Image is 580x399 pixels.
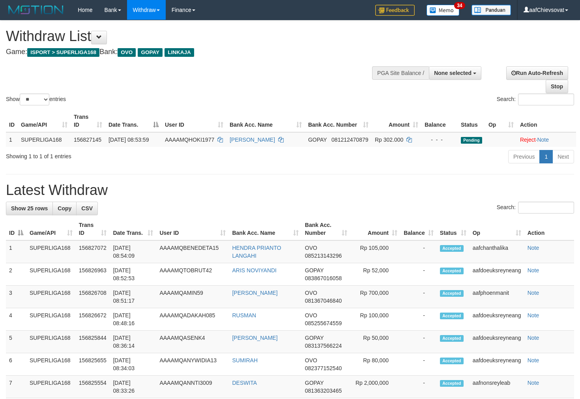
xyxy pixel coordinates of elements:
a: Copy [52,202,77,215]
td: Rp 700,000 [350,286,400,308]
td: [DATE] 08:51:17 [110,286,156,308]
td: aafphoenmanit [470,286,524,308]
td: 156827072 [76,240,110,263]
td: [DATE] 08:33:26 [110,376,156,398]
a: Next [552,150,574,163]
th: Trans ID: activate to sort column ascending [71,110,105,132]
a: Stop [546,80,568,93]
a: 1 [539,150,553,163]
a: Note [528,290,539,296]
td: SUPERLIGA168 [26,376,76,398]
span: Accepted [440,245,464,252]
td: 156826708 [76,286,110,308]
a: ARIS NOVIYANDI [232,267,277,273]
span: Accepted [440,335,464,342]
td: 156826672 [76,308,110,331]
td: 156825655 [76,353,110,376]
span: OVO [305,357,317,363]
a: SUMIRAH [232,357,258,363]
span: OVO [305,312,317,318]
td: Rp 105,000 [350,240,400,263]
td: aafdoeuksreyneang [470,308,524,331]
span: OVO [305,290,317,296]
span: LINKAJA [165,48,194,57]
span: Copy 082377152540 to clipboard [305,365,342,371]
td: [DATE] 08:36:14 [110,331,156,353]
img: panduan.png [471,5,511,15]
div: PGA Site Balance / [372,66,429,80]
td: aafdoeuksreyneang [470,263,524,286]
td: AAAAMQADAKAH085 [156,308,229,331]
a: [PERSON_NAME] [232,290,277,296]
span: GOPAY [138,48,163,57]
td: - [400,308,437,331]
a: Note [528,335,539,341]
h4: Game: Bank: [6,48,379,56]
td: - [400,331,437,353]
td: SUPERLIGA168 [26,331,76,353]
th: Date Trans.: activate to sort column descending [105,110,162,132]
th: Balance [421,110,458,132]
a: [PERSON_NAME] [230,137,275,143]
td: [DATE] 08:34:03 [110,353,156,376]
span: Copy 085255674559 to clipboard [305,320,342,326]
th: Op: activate to sort column ascending [485,110,517,132]
img: MOTION_logo.png [6,4,66,16]
div: Showing 1 to 1 of 1 entries [6,149,236,160]
td: aafdoeuksreyneang [470,353,524,376]
a: Note [537,137,549,143]
th: Op: activate to sort column ascending [470,218,524,240]
td: Rp 52,000 [350,263,400,286]
td: 2 [6,263,26,286]
button: None selected [429,66,481,80]
td: 156826963 [76,263,110,286]
th: User ID: activate to sort column ascending [156,218,229,240]
th: ID: activate to sort column descending [6,218,26,240]
span: GOPAY [305,335,324,341]
a: Note [528,267,539,273]
a: Previous [508,150,540,163]
th: Amount: activate to sort column ascending [350,218,400,240]
span: Accepted [440,268,464,274]
span: GOPAY [308,137,327,143]
th: Bank Acc. Number: activate to sort column ascending [302,218,350,240]
span: GOPAY [305,267,324,273]
h1: Latest Withdraw [6,182,574,198]
a: HENDRA PRIANTO LANGAHI [232,245,281,259]
select: Showentries [20,94,49,105]
td: 6 [6,353,26,376]
a: Note [528,380,539,386]
td: 5 [6,331,26,353]
span: Accepted [440,313,464,319]
span: Accepted [440,358,464,364]
th: Status: activate to sort column ascending [437,218,470,240]
td: 1 [6,132,18,147]
th: Trans ID: activate to sort column ascending [76,218,110,240]
td: - [400,263,437,286]
input: Search: [518,94,574,105]
input: Search: [518,202,574,214]
a: Show 25 rows [6,202,53,215]
span: Copy 081367046840 to clipboard [305,298,342,304]
span: 34 [454,2,465,9]
td: [DATE] 08:54:09 [110,240,156,263]
a: RUSMAN [232,312,256,318]
td: Rp 50,000 [350,331,400,353]
td: · [517,132,576,147]
span: AAAAMQHOKI1977 [165,137,214,143]
span: Show 25 rows [11,205,48,212]
div: - - - [425,136,455,144]
th: Amount: activate to sort column ascending [372,110,421,132]
h1: Withdraw List [6,28,379,44]
a: [PERSON_NAME] [232,335,277,341]
td: 4 [6,308,26,331]
span: None selected [434,70,471,76]
img: Feedback.jpg [375,5,415,16]
td: SUPERLIGA168 [18,132,71,147]
span: Pending [461,137,482,144]
span: Copy 083137566224 to clipboard [305,343,342,349]
td: Rp 80,000 [350,353,400,376]
td: SUPERLIGA168 [26,263,76,286]
th: Date Trans.: activate to sort column ascending [110,218,156,240]
span: GOPAY [305,380,324,386]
